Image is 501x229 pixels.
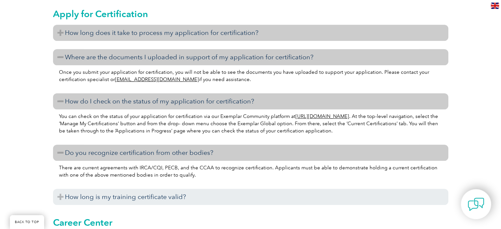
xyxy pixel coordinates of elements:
p: There are current agreements with IRCA/CQI, PECB, and the CCAA to recognize certification. Applic... [59,164,442,179]
a: [URL][DOMAIN_NAME] [295,113,349,119]
h2: Apply for Certification [53,9,448,19]
p: Once you submit your application for certification, you will not be able to see the documents you... [59,69,442,83]
h3: How long does it take to process my application for certification? [53,25,448,41]
a: BACK TO TOP [10,215,44,229]
h3: Where are the documents I uploaded in support of my application for certification? [53,49,448,65]
img: en [491,3,499,9]
a: [EMAIL_ADDRESS][DOMAIN_NAME] [115,76,199,82]
h2: Career Center [53,217,448,228]
h3: How long is my training certificate valid? [53,189,448,205]
p: You can check on the status of your application for certification via our Exemplar Community plat... [59,113,442,134]
h3: Do you recognize certification from other bodies? [53,145,448,161]
img: contact-chat.png [468,196,484,213]
h3: How do I check on the status of my application for certification? [53,93,448,109]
